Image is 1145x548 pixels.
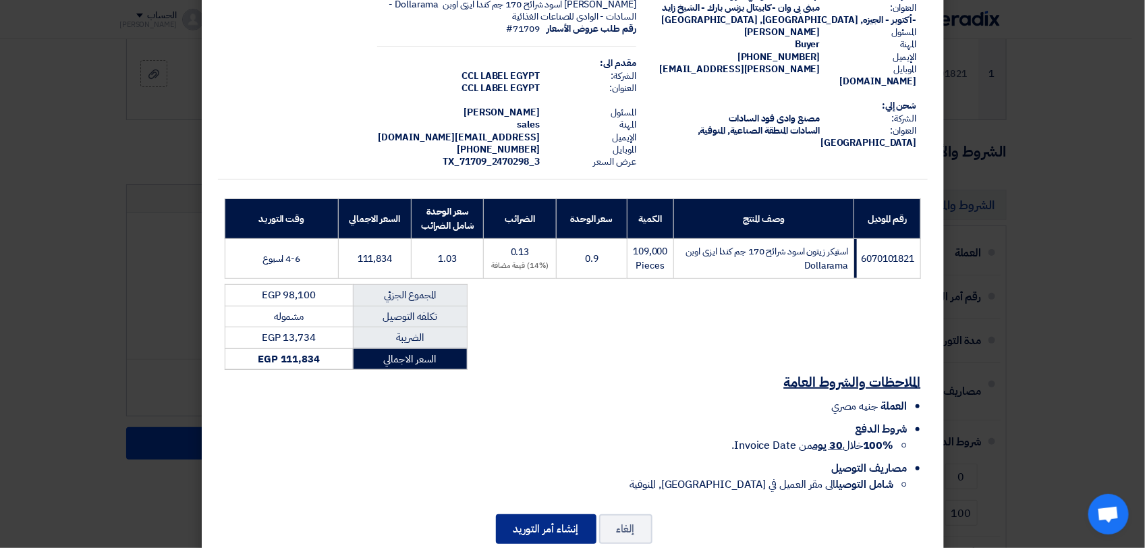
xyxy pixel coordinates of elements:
[731,437,893,454] span: خلال من Invoice Date.
[784,372,921,392] u: الملاحظات والشروط العامة
[262,330,316,345] span: EGP 13,734
[836,476,894,493] strong: شامل التوصيل
[225,199,338,239] th: وقت التوريد
[822,125,917,137] span: العنوان:
[673,199,854,239] th: وصف المنتج
[542,119,636,131] span: المهنة
[659,62,916,88] span: [PERSON_NAME][EMAIL_ADDRESS][DOMAIN_NAME]
[795,37,820,51] span: Buyer
[542,132,636,144] span: الإيميل
[881,398,907,414] span: العملة
[258,352,320,366] strong: EGP 111,834
[744,25,820,39] span: [PERSON_NAME]
[496,514,596,544] button: إنشاء أمر التوريد
[854,239,920,279] td: 6070101821
[822,51,917,63] span: الإيميل
[813,437,843,454] u: 30 يوم
[599,514,652,544] button: إلغاء
[542,82,636,94] span: العنوان:
[542,156,636,168] span: عرض السعر
[274,309,304,324] span: مشموله
[855,421,907,437] span: شروط الدفع
[338,199,412,239] th: السعر الاجمالي
[462,69,540,83] span: CCL LABEL EGYPT
[353,327,467,349] td: الضريبة
[556,199,627,239] th: سعر الوحدة
[662,1,917,27] span: مبنى بى وان - كابيتال بزنس بارك - الشيخ زايد -أكتوبر - الجيزه, [GEOGRAPHIC_DATA], [GEOGRAPHIC_DATA]
[1088,494,1129,535] div: Open chat
[484,199,556,239] th: الضرائب
[822,26,917,38] span: المسئول
[822,2,917,14] span: العنوان:
[506,22,539,36] span: #71709
[542,70,636,82] span: الشركة:
[412,199,484,239] th: سعر الوحدة شامل الضرائب
[698,124,917,150] span: السادات المنطقة الصناعية, المنوفية, [GEOGRAPHIC_DATA]
[353,306,467,327] td: تكلفه التوصيل
[358,252,392,266] span: 111,834
[353,285,467,306] td: المجموع الجزئي
[683,244,849,273] span: استيكر زيتون اسود شرائح 170 جم كندا ايزى اوبن Dollarama
[831,398,878,414] span: جنيه مصري
[854,199,920,239] th: رقم الموديل
[542,107,636,119] span: المسئول
[822,113,917,125] span: الشركة:
[439,252,457,266] span: 1.03
[831,460,907,476] span: مصاريف التوصيل
[601,56,636,70] strong: مقدم الى:
[633,244,667,273] span: 109,000 Pieces
[822,63,917,76] span: الموبايل
[542,144,636,156] span: الموبايل
[863,437,894,454] strong: 100%
[489,261,550,272] div: (14%) قيمة مضافة
[443,155,540,169] span: TX_71709_2470298_3
[729,111,820,126] span: مصنع وادى فود السادات
[464,105,540,119] span: [PERSON_NAME]
[511,245,530,259] span: 0.13
[882,99,916,113] strong: شحن إلي:
[262,252,300,266] span: 4-6 اسبوع
[353,348,467,370] td: السعر الاجمالي
[585,252,598,266] span: 0.9
[547,22,636,36] strong: رقم طلب عروض الأسعار
[379,130,540,144] span: [EMAIL_ADDRESS][DOMAIN_NAME]
[457,142,540,157] span: [PHONE_NUMBER]
[462,81,540,95] span: CCL LABEL EGYPT
[627,199,673,239] th: الكمية
[517,117,540,132] span: sales
[822,38,917,51] span: المهنة
[225,285,353,306] td: EGP 98,100
[225,476,894,493] li: الى مقر العميل في [GEOGRAPHIC_DATA], المنوفية
[737,50,820,64] span: [PHONE_NUMBER]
